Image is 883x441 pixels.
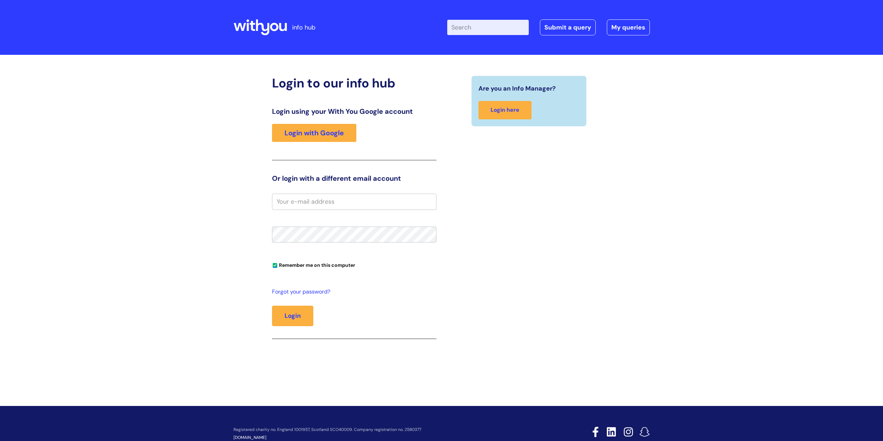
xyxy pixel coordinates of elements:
h3: Login using your With You Google account [272,107,436,116]
input: Your e-mail address [272,194,436,210]
a: [DOMAIN_NAME] [234,435,266,440]
h2: Login to our info hub [272,76,436,91]
h3: Or login with a different email account [272,174,436,183]
div: You can uncheck this option if you're logging in from a shared device [272,259,436,270]
a: My queries [607,19,650,35]
input: Remember me on this computer [273,263,277,268]
a: Login here [478,101,532,119]
span: Are you an Info Manager? [478,83,556,94]
p: Registered charity no. England 1001957, Scotland SCO40009. Company registration no. 2580377 [234,427,543,432]
a: Forgot your password? [272,287,433,297]
a: Login with Google [272,124,356,142]
button: Login [272,306,313,326]
a: Submit a query [540,19,596,35]
p: info hub [292,22,315,33]
label: Remember me on this computer [272,261,355,268]
input: Search [447,20,529,35]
